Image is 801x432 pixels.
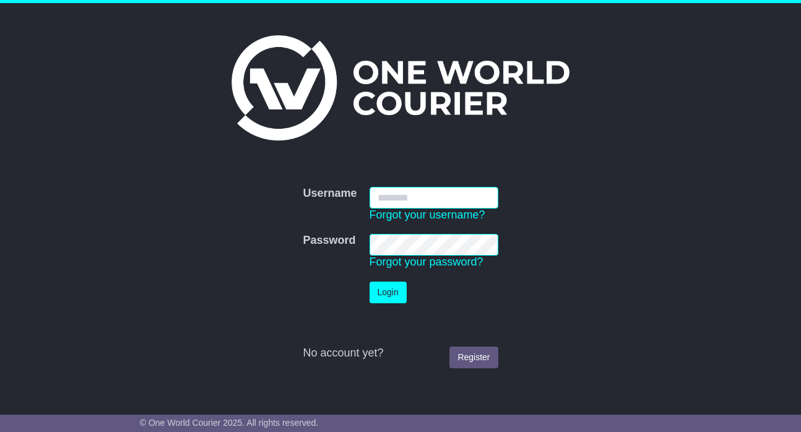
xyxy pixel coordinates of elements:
a: Forgot your username? [370,209,485,221]
label: Password [303,234,355,248]
a: Register [449,347,498,368]
span: © One World Courier 2025. All rights reserved. [140,418,319,428]
button: Login [370,282,407,303]
a: Forgot your password? [370,256,483,268]
img: One World [232,35,569,140]
label: Username [303,187,357,201]
div: No account yet? [303,347,498,360]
